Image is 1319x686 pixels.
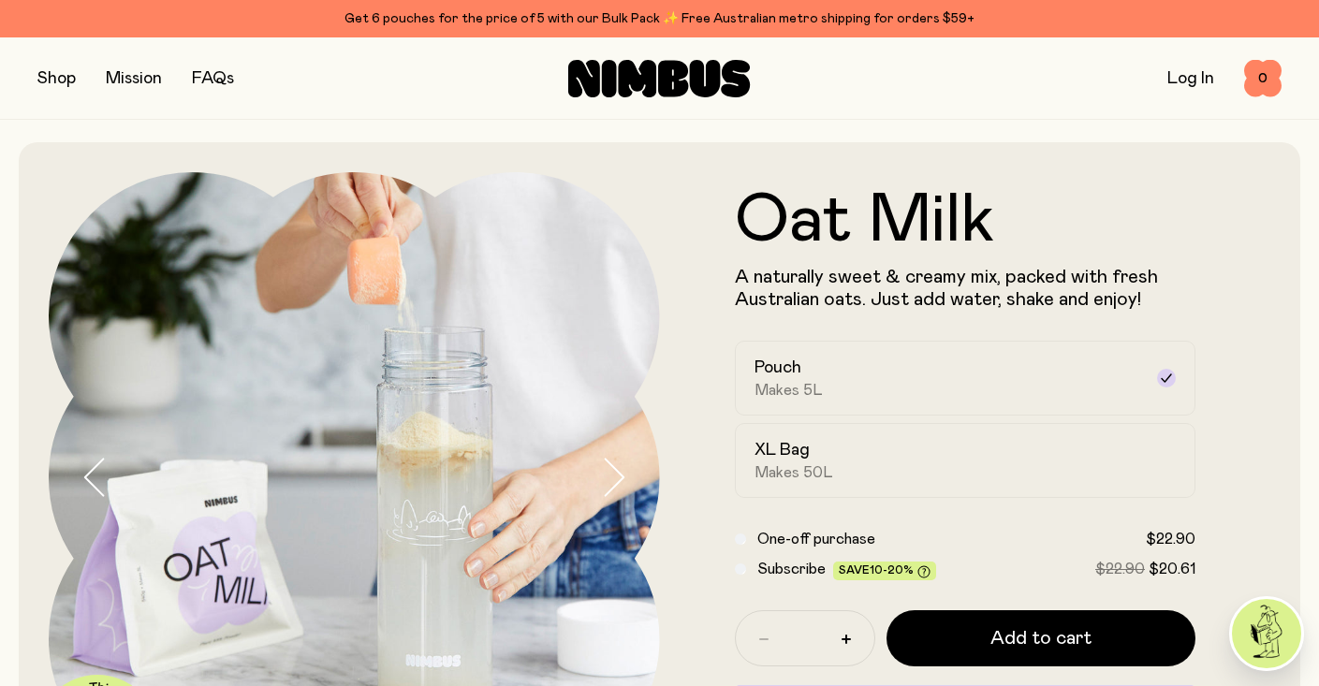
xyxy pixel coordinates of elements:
[757,562,826,577] span: Subscribe
[1146,532,1195,547] span: $22.90
[870,564,914,576] span: 10-20%
[1149,562,1195,577] span: $20.61
[1244,60,1282,97] button: 0
[755,463,833,482] span: Makes 50L
[887,610,1196,666] button: Add to cart
[755,381,823,400] span: Makes 5L
[1095,562,1145,577] span: $22.90
[192,70,234,87] a: FAQs
[1232,599,1301,668] img: agent
[1167,70,1214,87] a: Log In
[735,187,1196,255] h1: Oat Milk
[106,70,162,87] a: Mission
[735,266,1196,311] p: A naturally sweet & creamy mix, packed with fresh Australian oats. Just add water, shake and enjoy!
[839,564,931,578] span: Save
[990,625,1092,651] span: Add to cart
[755,439,810,461] h2: XL Bag
[755,357,801,379] h2: Pouch
[37,7,1282,30] div: Get 6 pouches for the price of 5 with our Bulk Pack ✨ Free Australian metro shipping for orders $59+
[757,532,875,547] span: One-off purchase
